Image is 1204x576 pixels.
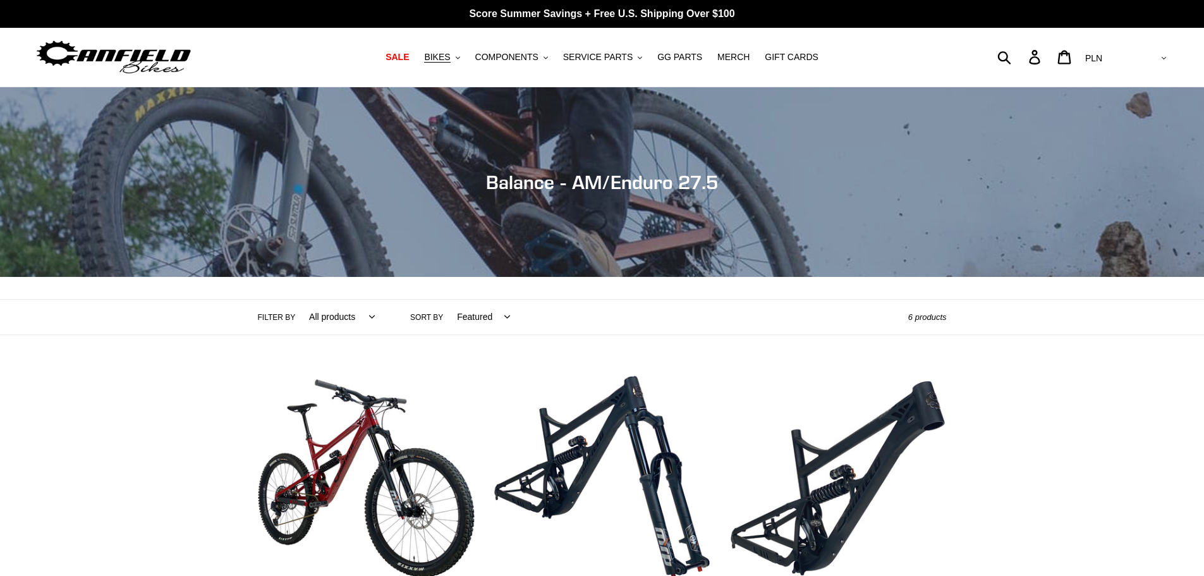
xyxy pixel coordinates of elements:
[424,52,450,63] span: BIKES
[418,49,466,66] button: BIKES
[1004,43,1037,71] input: Search
[908,312,947,322] span: 6 products
[651,49,708,66] a: GG PARTS
[765,52,818,63] span: GIFT CARDS
[35,37,193,77] img: Canfield Bikes
[563,52,633,63] span: SERVICE PARTS
[258,312,296,323] label: Filter by
[475,52,538,63] span: COMPONENTS
[379,49,415,66] a: SALE
[657,52,702,63] span: GG PARTS
[486,171,718,193] span: Balance - AM/Enduro 27.5
[758,49,825,66] a: GIFT CARDS
[711,49,756,66] a: MERCH
[410,312,443,323] label: Sort by
[469,49,554,66] button: COMPONENTS
[386,52,409,63] span: SALE
[717,52,750,63] span: MERCH
[557,49,648,66] button: SERVICE PARTS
